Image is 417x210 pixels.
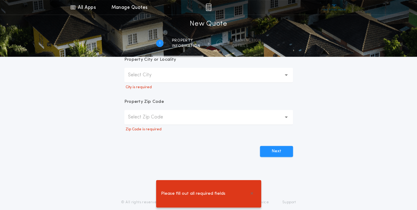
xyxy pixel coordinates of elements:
span: Transaction [232,38,261,43]
span: information [172,44,200,49]
span: Property [172,38,200,43]
p: Zip Code is required [124,127,293,132]
img: vs-icon [323,4,346,10]
button: Select Zip Code [124,110,293,125]
p: Select City [128,71,161,79]
h2: 1 [159,41,160,46]
button: Next [260,146,293,157]
p: Select Zip Code [128,114,173,121]
span: details [232,44,261,49]
h2: 2 [219,41,221,46]
p: City is required [124,85,293,90]
p: Property City or Locality [124,57,176,63]
span: Please fill out all required fields [161,190,225,197]
p: Property Zip Code [124,99,164,105]
img: img [206,4,211,11]
h1: New Quote [190,19,227,29]
button: Select City [124,68,293,82]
